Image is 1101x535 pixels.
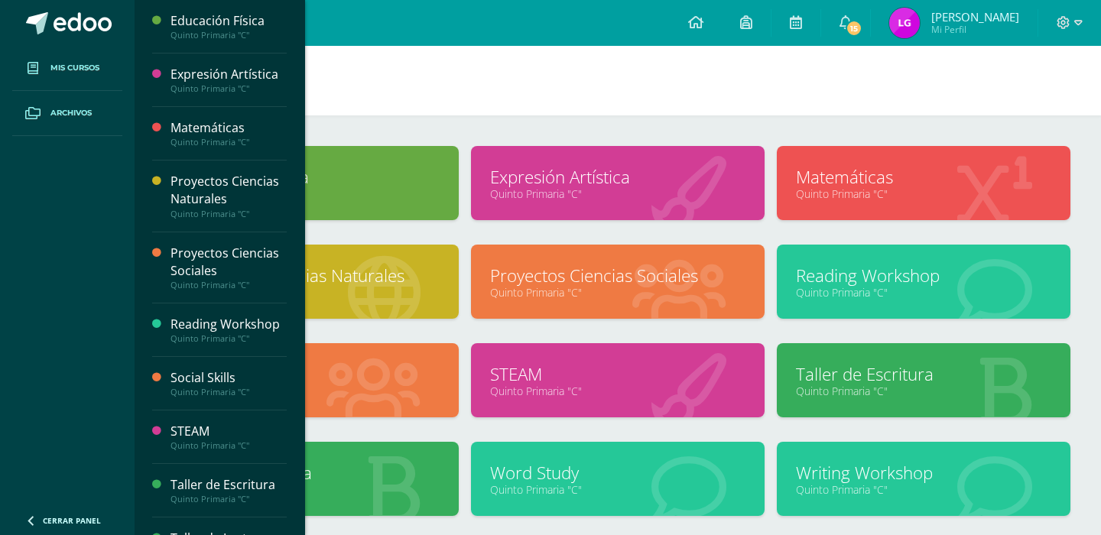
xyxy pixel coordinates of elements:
[490,186,745,201] a: Quinto Primaria "C"
[12,46,122,91] a: Mis cursos
[171,476,287,494] div: Taller de Escritura
[796,461,1051,485] a: Writing Workshop
[796,285,1051,300] a: Quinto Primaria "C"
[12,91,122,136] a: Archivos
[796,186,1051,201] a: Quinto Primaria "C"
[171,369,287,387] div: Social Skills
[846,20,862,37] span: 15
[171,209,287,219] div: Quinto Primaria "C"
[490,362,745,386] a: STEAM
[171,119,287,137] div: Matemáticas
[171,494,287,504] div: Quinto Primaria "C"
[490,165,745,189] a: Expresión Artística
[171,423,287,451] a: STEAMQuinto Primaria "C"
[184,362,440,386] a: Social Skills
[171,440,287,451] div: Quinto Primaria "C"
[184,264,440,287] a: Proyectos Ciencias Naturales
[171,333,287,344] div: Quinto Primaria "C"
[490,264,745,287] a: Proyectos Ciencias Sociales
[171,119,287,148] a: MatemáticasQuinto Primaria "C"
[171,66,287,83] div: Expresión Artística
[490,285,745,300] a: Quinto Primaria "C"
[796,482,1051,497] a: Quinto Primaria "C"
[171,30,287,41] div: Quinto Primaria "C"
[184,482,440,497] a: Quinto Primaria "C"
[889,8,920,38] img: 91fdfe20e386d552dbce62d53d27cbdf.png
[490,384,745,398] a: Quinto Primaria "C"
[50,62,99,74] span: Mis cursos
[171,173,287,208] div: Proyectos Ciencias Naturales
[171,83,287,94] div: Quinto Primaria "C"
[171,316,287,333] div: Reading Workshop
[171,316,287,344] a: Reading WorkshopQuinto Primaria "C"
[43,515,101,526] span: Cerrar panel
[796,264,1051,287] a: Reading Workshop
[490,461,745,485] a: Word Study
[931,23,1019,36] span: Mi Perfil
[184,186,440,201] a: Quinto Primaria "C"
[796,165,1051,189] a: Matemáticas
[171,280,287,290] div: Quinto Primaria "C"
[184,165,440,189] a: Educación Física
[171,173,287,219] a: Proyectos Ciencias NaturalesQuinto Primaria "C"
[171,476,287,504] a: Taller de EscrituraQuinto Primaria "C"
[184,384,440,398] a: Quinto Primaria "C"
[171,12,287,30] div: Educación Física
[171,245,287,280] div: Proyectos Ciencias Sociales
[184,461,440,485] a: Taller de Lectura
[490,482,745,497] a: Quinto Primaria "C"
[796,384,1051,398] a: Quinto Primaria "C"
[171,369,287,397] a: Social SkillsQuinto Primaria "C"
[171,12,287,41] a: Educación FísicaQuinto Primaria "C"
[171,66,287,94] a: Expresión ArtísticaQuinto Primaria "C"
[931,9,1019,24] span: [PERSON_NAME]
[796,362,1051,386] a: Taller de Escritura
[171,423,287,440] div: STEAM
[184,285,440,300] a: Quinto Primaria "C"
[171,387,287,397] div: Quinto Primaria "C"
[50,107,92,119] span: Archivos
[171,137,287,148] div: Quinto Primaria "C"
[171,245,287,290] a: Proyectos Ciencias SocialesQuinto Primaria "C"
